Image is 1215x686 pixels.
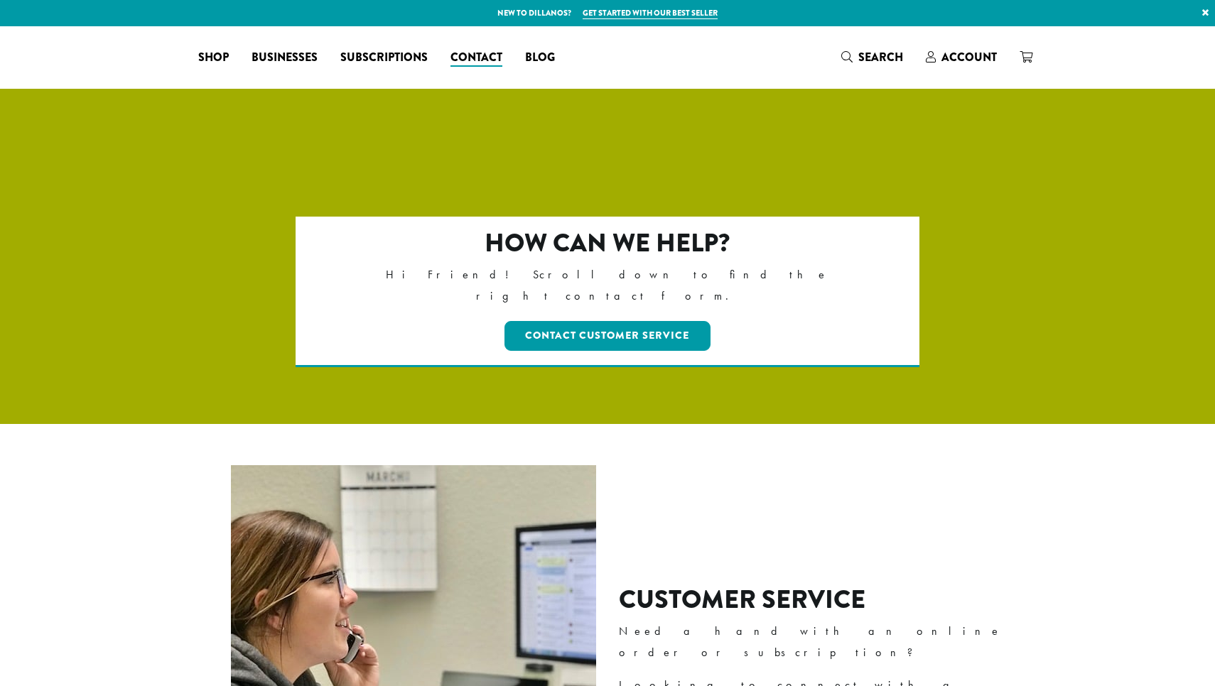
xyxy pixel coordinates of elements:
[450,49,502,67] span: Contact
[941,49,997,65] span: Account
[198,49,229,67] span: Shop
[583,7,718,19] a: Get started with our best seller
[252,49,318,67] span: Businesses
[830,45,914,69] a: Search
[187,46,240,69] a: Shop
[525,49,555,67] span: Blog
[619,584,1023,615] h2: Customer Service
[357,264,858,307] p: Hi Friend! Scroll down to find the right contact form.
[619,621,1023,663] p: Need a hand with an online order or subscription?
[504,321,711,351] a: Contact Customer Service
[357,228,858,258] h2: How can we help?
[340,49,428,67] span: Subscriptions
[858,49,903,65] span: Search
